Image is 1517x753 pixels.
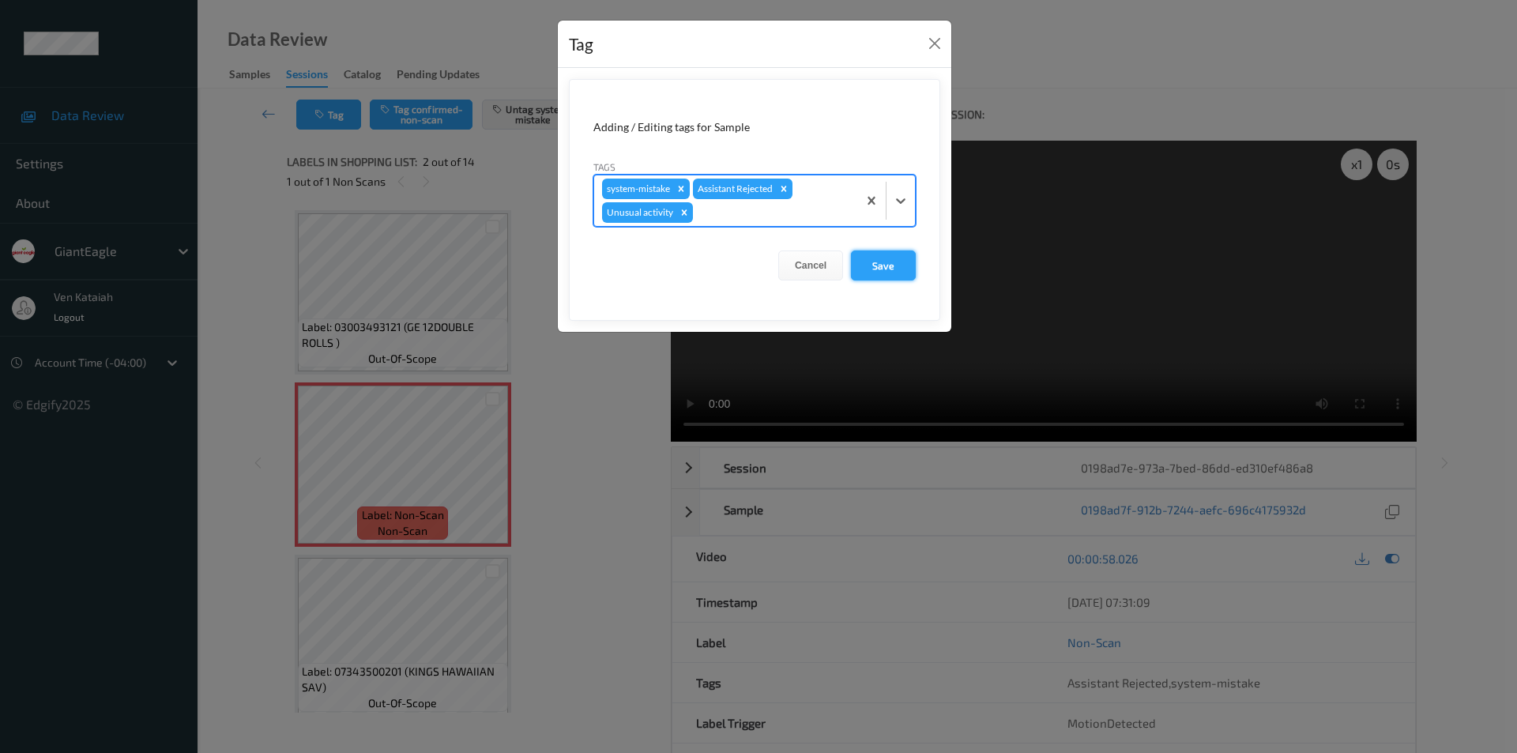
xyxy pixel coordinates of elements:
[851,250,916,280] button: Save
[924,32,946,55] button: Close
[569,32,593,57] div: Tag
[775,179,792,199] div: Remove Assistant Rejected
[676,202,693,223] div: Remove Unusual activity
[778,250,843,280] button: Cancel
[593,160,615,174] label: Tags
[693,179,775,199] div: Assistant Rejected
[672,179,690,199] div: Remove system-mistake
[602,179,672,199] div: system-mistake
[593,119,916,135] div: Adding / Editing tags for Sample
[602,202,676,223] div: Unusual activity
